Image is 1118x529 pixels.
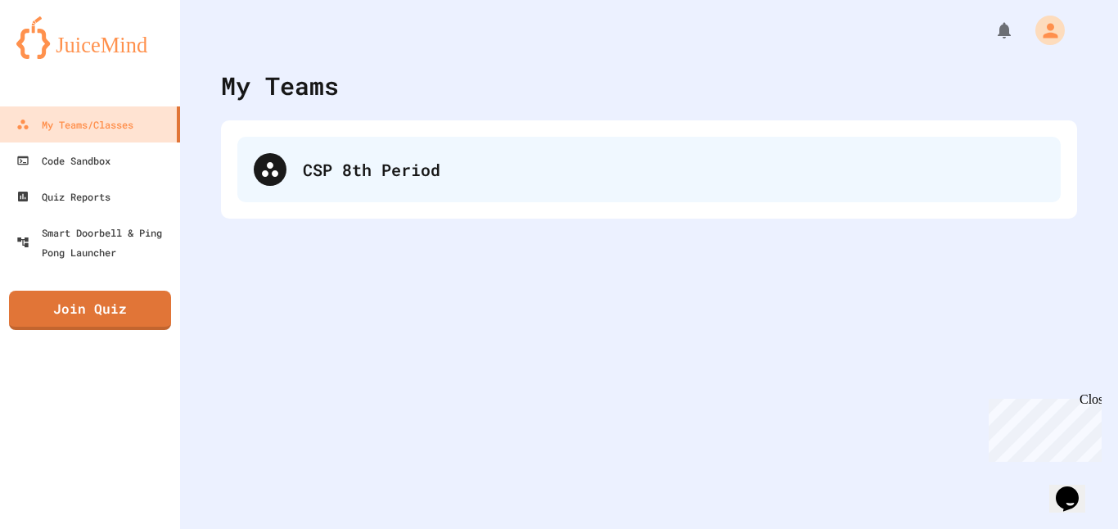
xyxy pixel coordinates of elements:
[237,137,1061,202] div: CSP 8th Period
[1018,11,1069,49] div: My Account
[9,291,171,330] a: Join Quiz
[16,223,174,262] div: Smart Doorbell & Ping Pong Launcher
[303,157,1044,182] div: CSP 8th Period
[16,16,164,59] img: logo-orange.svg
[16,151,110,170] div: Code Sandbox
[7,7,113,104] div: Chat with us now!Close
[982,392,1102,462] iframe: chat widget
[1049,463,1102,513] iframe: chat widget
[964,16,1018,44] div: My Notifications
[221,67,339,104] div: My Teams
[16,187,110,206] div: Quiz Reports
[16,115,133,134] div: My Teams/Classes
